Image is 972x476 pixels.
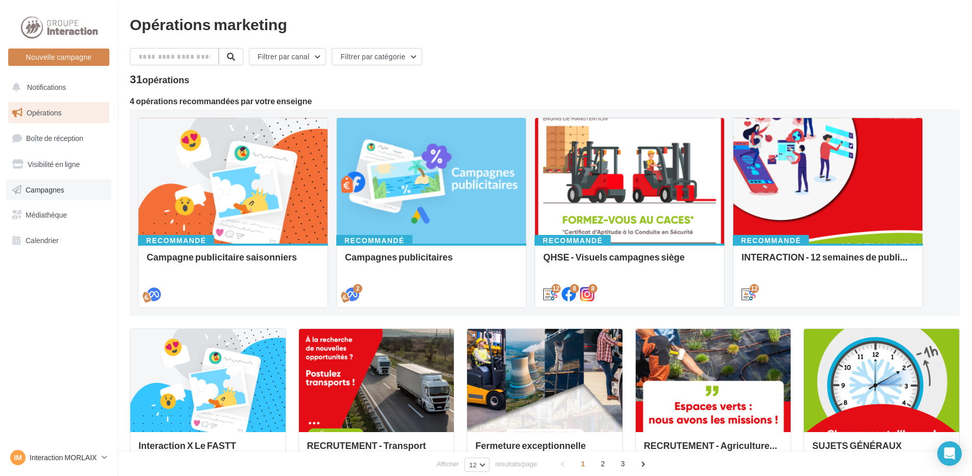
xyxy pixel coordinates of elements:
[6,154,111,175] a: Visibilité en ligne
[30,453,98,463] p: Interaction MORLAIX
[535,235,611,246] div: Recommandé
[130,97,960,105] div: 4 opérations recommandées par votre enseigne
[436,459,459,469] span: Afficher
[742,252,914,272] div: INTERACTION - 12 semaines de publication
[26,134,83,142] span: Boîte de réception
[353,284,362,293] div: 2
[26,210,67,219] span: Médiathèque
[28,160,80,169] span: Visibilité en ligne
[8,49,109,66] button: Nouvelle campagne
[332,48,422,65] button: Filtrer par catégorie
[6,102,111,124] a: Opérations
[465,458,490,472] button: 12
[570,284,579,293] div: 8
[130,16,960,32] div: Opérations marketing
[130,74,190,85] div: 31
[142,75,189,84] div: opérations
[469,461,477,469] span: 12
[6,204,111,226] a: Médiathèque
[495,459,537,469] span: résultats/page
[812,440,951,461] div: SUJETS GÉNÉRAUX
[543,252,716,272] div: QHSE - Visuels campagnes siège
[595,456,611,472] span: 2
[307,440,446,461] div: RECRUTEMENT - Transport
[26,236,59,245] span: Calendrier
[6,127,111,149] a: Boîte de réception
[14,453,22,463] span: IM
[138,440,277,461] div: Interaction X Le FASTT
[147,252,319,272] div: Campagne publicitaire saisonniers
[615,456,631,472] span: 3
[644,440,783,461] div: RECRUTEMENT - Agriculture / Espaces verts
[6,77,107,98] button: Notifications
[937,441,962,466] div: Open Intercom Messenger
[26,185,64,194] span: Campagnes
[27,83,66,91] span: Notifications
[27,108,61,117] span: Opérations
[551,284,561,293] div: 12
[6,179,111,201] a: Campagnes
[475,440,614,461] div: Fermeture exceptionnelle
[750,284,759,293] div: 12
[6,230,111,251] a: Calendrier
[345,252,518,272] div: Campagnes publicitaires
[336,235,412,246] div: Recommandé
[249,48,326,65] button: Filtrer par canal
[733,235,809,246] div: Recommandé
[575,456,591,472] span: 1
[138,235,214,246] div: Recommandé
[588,284,597,293] div: 8
[8,448,109,467] a: IM Interaction MORLAIX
